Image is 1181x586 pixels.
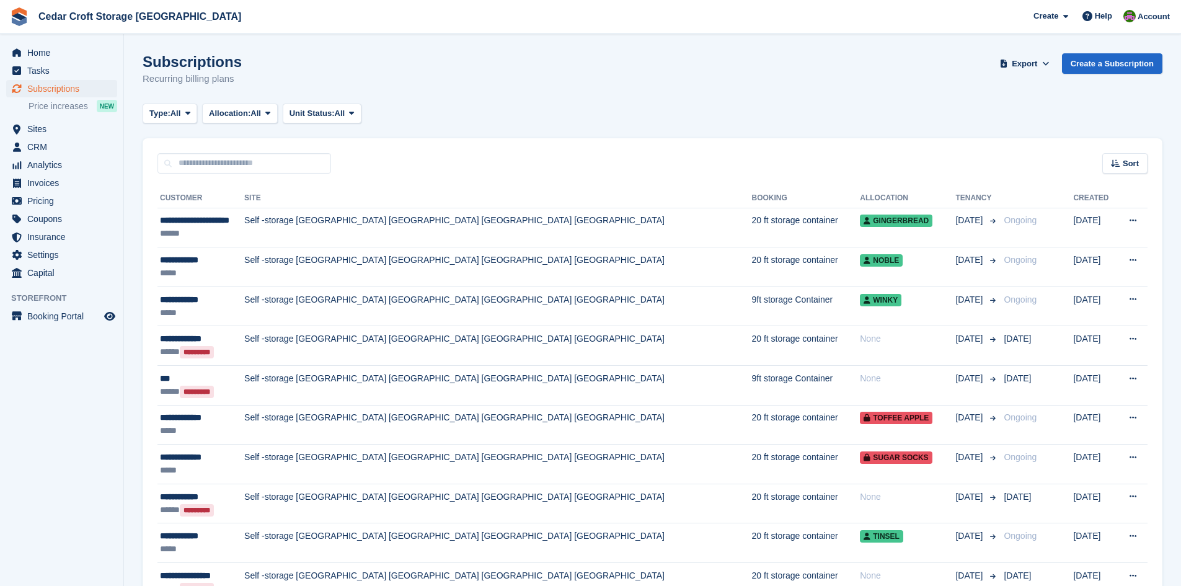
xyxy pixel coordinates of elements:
span: All [250,107,261,120]
span: Export [1012,58,1037,70]
span: [DATE] [1004,492,1031,502]
td: [DATE] [1073,286,1116,326]
th: Booking [751,189,860,208]
div: None [860,332,955,345]
span: Ongoing [1004,295,1037,304]
span: All [335,107,345,120]
a: menu [6,246,117,264]
a: menu [6,264,117,282]
span: Type: [149,107,170,120]
td: Self -storage [GEOGRAPHIC_DATA] [GEOGRAPHIC_DATA] [GEOGRAPHIC_DATA] [GEOGRAPHIC_DATA] [244,523,751,563]
td: 9ft storage Container [751,286,860,326]
div: None [860,491,955,504]
span: Tasks [27,62,102,79]
span: Tinsel [860,530,903,543]
td: Self -storage [GEOGRAPHIC_DATA] [GEOGRAPHIC_DATA] [GEOGRAPHIC_DATA] [GEOGRAPHIC_DATA] [244,484,751,523]
span: Ongoing [1004,452,1037,462]
span: Settings [27,246,102,264]
span: Invoices [27,174,102,192]
span: [DATE] [955,411,985,424]
td: [DATE] [1073,445,1116,484]
a: menu [6,192,117,210]
span: Coupons [27,210,102,228]
span: Ongoing [1004,531,1037,541]
a: menu [6,308,117,325]
span: Pricing [27,192,102,210]
span: Ongoing [1004,255,1037,265]
h1: Subscriptions [143,53,242,70]
span: [DATE] [1004,334,1031,344]
div: None [860,372,955,385]
div: None [860,569,955,582]
button: Allocation: All [202,104,278,124]
span: [DATE] [955,372,985,385]
span: Unit Status: [290,107,335,120]
span: [DATE] [955,254,985,267]
td: 20 ft storage container [751,523,860,563]
td: 9ft storage Container [751,366,860,406]
td: 20 ft storage container [751,326,860,366]
span: [DATE] [955,530,985,543]
span: All [170,107,181,120]
p: Recurring billing plans [143,72,242,86]
td: 20 ft storage container [751,247,860,287]
td: [DATE] [1073,366,1116,406]
span: Ongoing [1004,215,1037,225]
span: [DATE] [955,491,985,504]
td: [DATE] [1073,208,1116,247]
a: menu [6,138,117,156]
td: 20 ft storage container [751,484,860,523]
span: [DATE] [955,569,985,582]
span: Create [1033,10,1058,22]
td: Self -storage [GEOGRAPHIC_DATA] [GEOGRAPHIC_DATA] [GEOGRAPHIC_DATA] [GEOGRAPHIC_DATA] [244,208,751,247]
span: Winky [860,294,901,306]
a: menu [6,62,117,79]
a: menu [6,156,117,174]
span: Help [1095,10,1112,22]
td: [DATE] [1073,247,1116,287]
a: menu [6,120,117,138]
span: Home [27,44,102,61]
span: Booking Portal [27,308,102,325]
span: Gingerbread [860,215,932,227]
td: 20 ft storage container [751,405,860,445]
span: [DATE] [1004,570,1031,580]
a: Create a Subscription [1062,53,1162,74]
td: 20 ft storage container [751,445,860,484]
span: Allocation: [209,107,250,120]
button: Export [997,53,1052,74]
img: stora-icon-8386f47178a22dfd0bd8f6a31ec36ba5ce8667c1dd55bd0f319d3a0aa187defe.svg [10,7,29,26]
span: [DATE] [955,214,985,227]
span: [DATE] [955,332,985,345]
span: Subscriptions [27,80,102,97]
span: Account [1138,11,1170,23]
td: Self -storage [GEOGRAPHIC_DATA] [GEOGRAPHIC_DATA] [GEOGRAPHIC_DATA] [GEOGRAPHIC_DATA] [244,445,751,484]
span: [DATE] [955,293,985,306]
span: Toffee Apple [860,412,932,424]
th: Site [244,189,751,208]
span: Sites [27,120,102,138]
td: [DATE] [1073,326,1116,366]
a: menu [6,210,117,228]
td: Self -storage [GEOGRAPHIC_DATA] [GEOGRAPHIC_DATA] [GEOGRAPHIC_DATA] [GEOGRAPHIC_DATA] [244,326,751,366]
td: [DATE] [1073,523,1116,563]
a: menu [6,80,117,97]
th: Customer [157,189,244,208]
span: [DATE] [1004,373,1031,383]
span: Capital [27,264,102,282]
span: Insurance [27,228,102,246]
a: menu [6,174,117,192]
a: Price increases NEW [29,99,117,113]
a: menu [6,228,117,246]
span: CRM [27,138,102,156]
button: Unit Status: All [283,104,361,124]
td: [DATE] [1073,484,1116,523]
td: 20 ft storage container [751,208,860,247]
div: NEW [97,100,117,112]
td: Self -storage [GEOGRAPHIC_DATA] [GEOGRAPHIC_DATA] [GEOGRAPHIC_DATA] [GEOGRAPHIC_DATA] [244,247,751,287]
a: menu [6,44,117,61]
button: Type: All [143,104,197,124]
span: Price increases [29,100,88,112]
a: Cedar Croft Storage [GEOGRAPHIC_DATA] [33,6,246,27]
th: Created [1073,189,1116,208]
